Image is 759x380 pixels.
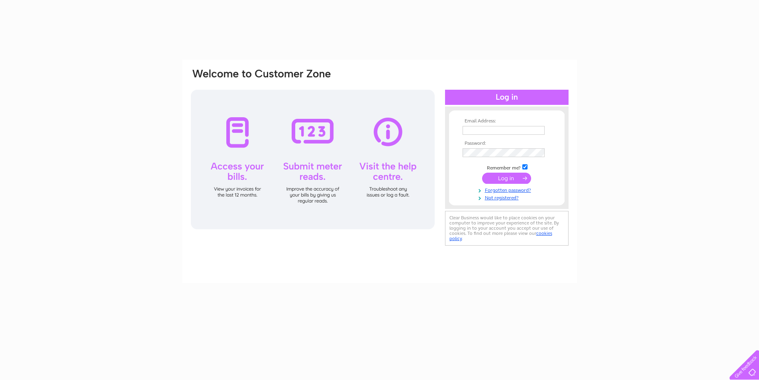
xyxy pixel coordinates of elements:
[461,163,553,171] td: Remember me?
[445,211,569,246] div: Clear Business would like to place cookies on your computer to improve your experience of the sit...
[461,118,553,124] th: Email Address:
[461,141,553,146] th: Password:
[449,230,552,241] a: cookies policy
[463,186,553,193] a: Forgotten password?
[482,173,531,184] input: Submit
[463,193,553,201] a: Not registered?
